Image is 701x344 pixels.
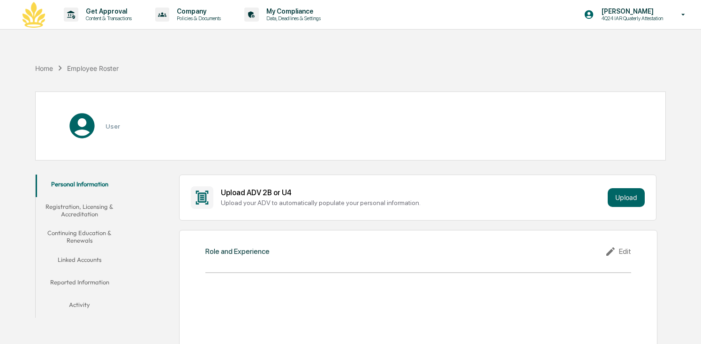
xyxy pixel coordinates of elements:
[594,8,668,15] p: [PERSON_NAME]
[259,15,325,22] p: Data, Deadlines & Settings
[259,8,325,15] p: My Compliance
[23,2,45,28] img: logo
[169,8,226,15] p: Company
[36,273,123,295] button: Reported Information
[35,64,53,72] div: Home
[67,64,119,72] div: Employee Roster
[36,197,123,224] button: Registration, Licensing & Accreditation
[36,223,123,250] button: Continuing Education & Renewals
[106,122,120,130] h3: User
[221,188,604,197] div: Upload ADV 2B or U4
[205,247,270,256] div: Role and Experience
[221,199,604,206] div: Upload your ADV to automatically populate your personal information.
[36,175,123,318] div: secondary tabs example
[36,175,123,197] button: Personal Information
[608,188,645,207] button: Upload
[605,246,631,257] div: Edit
[78,15,136,22] p: Content & Transactions
[78,8,136,15] p: Get Approval
[169,15,226,22] p: Policies & Documents
[36,295,123,318] button: Activity
[594,15,668,22] p: 4Q24 IAR Quaterly Attestation
[36,250,123,273] button: Linked Accounts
